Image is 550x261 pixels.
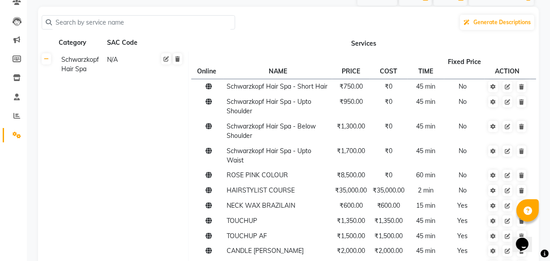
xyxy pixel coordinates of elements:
[227,232,267,240] span: TOUCHUP AF
[385,122,392,130] span: ₹0
[416,217,435,225] span: 45 min
[337,171,365,179] span: ₹8,500.00
[332,54,370,79] th: PRICE
[385,171,392,179] span: ₹0
[188,34,539,51] th: Services
[416,122,435,130] span: 45 min
[457,247,468,255] span: Yes
[416,201,435,210] span: 15 min
[339,201,363,210] span: ₹600.00
[373,186,404,194] span: ₹35,000.00
[385,98,392,106] span: ₹0
[223,54,332,79] th: NAME
[459,98,467,106] span: No
[106,37,151,48] div: SAC Code
[191,54,223,79] th: Online
[512,225,541,252] iframe: chat widget
[227,201,295,210] span: NECK WAX BRAZILAIN
[459,122,467,130] span: No
[459,147,467,155] span: No
[227,247,304,255] span: CANDLE [PERSON_NAME]
[52,16,231,30] input: Search by service name
[416,98,435,106] span: 45 min
[416,171,435,179] span: 60 min
[459,171,467,179] span: No
[457,232,468,240] span: Yes
[370,54,408,79] th: COST
[485,54,530,79] th: ACTION
[337,232,365,240] span: ₹1,500.00
[227,147,311,164] span: Schwarzkopf Hair Spa - Upto Waist
[457,217,468,225] span: Yes
[227,171,288,179] span: ROSE PINK COLOUR
[473,19,531,26] span: Generate Descriptions
[227,186,295,194] span: HAIRSTYLIST COURSE
[374,247,403,255] span: ₹2,000.00
[459,82,467,90] span: No
[337,247,365,255] span: ₹2,000.00
[416,82,435,90] span: 45 min
[374,232,403,240] span: ₹1,500.00
[460,15,534,30] button: Generate Descriptions
[106,54,151,75] div: N/A
[444,54,485,79] th: Fixed Price
[337,147,365,155] span: ₹1,700.00
[377,201,400,210] span: ₹600.00
[374,217,403,225] span: ₹1,350.00
[408,54,444,79] th: TIME
[227,122,316,140] span: Schwarzkopf Hair Spa - Below Shoulder
[339,82,363,90] span: ₹750.00
[457,201,468,210] span: Yes
[459,186,467,194] span: No
[416,147,435,155] span: 45 min
[339,98,363,106] span: ₹950.00
[58,54,103,75] div: Schwarzkopf Hair Spa
[227,217,257,225] span: TOUCHUP
[227,82,327,90] span: Schwarzkopf Hair Spa - Short Hair
[416,247,435,255] span: 45 min
[335,186,367,194] span: ₹35,000.00
[416,232,435,240] span: 45 min
[58,37,103,48] div: Category
[385,147,392,155] span: ₹0
[385,82,392,90] span: ₹0
[418,186,434,194] span: 2 min
[337,122,365,130] span: ₹1,300.00
[337,217,365,225] span: ₹1,350.00
[227,98,311,115] span: Schwarzkopf Hair Spa - Upto Shoulder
